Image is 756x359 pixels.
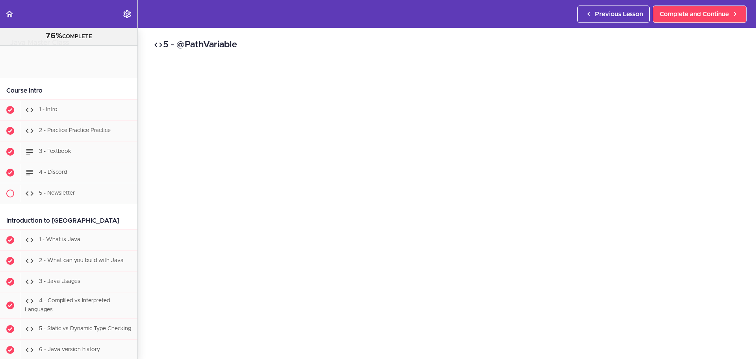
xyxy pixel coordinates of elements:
span: 3 - Java Usages [39,279,80,284]
span: 6 - Java version history [39,347,100,352]
svg: Back to course curriculum [5,9,14,19]
a: Previous Lesson [577,6,650,23]
span: 1 - What is Java [39,237,80,242]
span: 5 - Static vs Dynamic Type Checking [39,326,131,331]
span: 4 - Discord [39,169,67,175]
span: 2 - Practice Practice Practice [39,128,111,133]
span: 1 - Intro [39,107,57,112]
svg: Settings Menu [122,9,132,19]
span: Previous Lesson [595,9,643,19]
span: 5 - Newsletter [39,190,75,196]
span: 76% [46,32,62,40]
span: 3 - Textbook [39,149,71,154]
span: 4 - Compliled vs Interpreted Languages [25,298,110,312]
span: Complete and Continue [660,9,729,19]
span: 2 - What can you build with Java [39,258,124,263]
div: COMPLETE [10,31,128,41]
a: Complete and Continue [653,6,747,23]
h2: 5 - @PathVariable [154,38,740,52]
